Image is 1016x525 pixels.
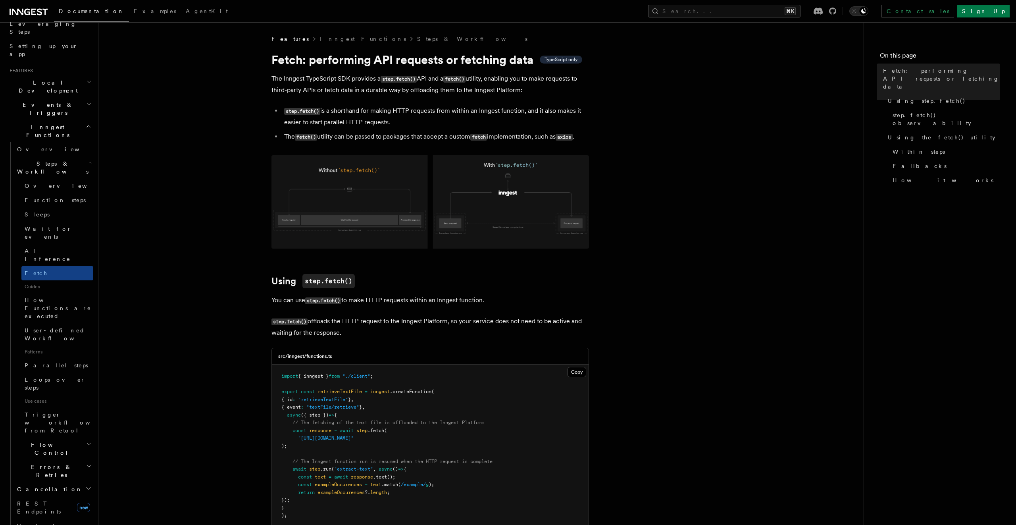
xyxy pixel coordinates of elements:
button: Search...⌘K [648,5,800,17]
span: Sleeps [25,211,50,218]
span: const [301,389,315,394]
button: Copy [568,367,586,377]
code: fetch [470,134,487,141]
span: text [370,482,381,487]
span: Function steps [25,197,86,203]
p: You can use to make HTTP requests within an Inngest function. [271,295,589,306]
h1: Fetch: performing API requests or fetching data [271,52,589,67]
span: : [301,404,304,410]
span: How it works [893,176,993,184]
span: { [334,412,337,418]
span: await [340,428,354,433]
span: Guides [21,280,93,293]
button: Toggle dark mode [849,6,868,16]
a: Inngest Functions [320,35,406,43]
span: .run [320,466,331,472]
span: async [379,466,393,472]
span: Trigger workflows from Retool [25,411,112,434]
button: Steps & Workflows [14,156,93,179]
span: /example/ [401,482,426,487]
button: Cancellation [14,482,93,496]
span: ); [281,443,287,449]
span: await [334,474,348,480]
span: Features [6,68,33,74]
span: ( [384,428,387,433]
span: Fetch: performing API requests or fetching data [883,67,1000,91]
button: Errors & Retries [14,460,93,482]
a: Using the fetch() utility [885,130,1000,145]
a: How it works [889,173,1000,187]
a: Loops over steps [21,373,93,395]
span: Using the fetch() utility [888,133,995,141]
span: , [351,397,354,402]
span: Fallbacks [893,162,947,170]
span: // The fetching of the text file is offloaded to the Inngest Platform [292,420,484,425]
span: const [292,428,306,433]
li: The utility can be passed to packages that accept a custom implementation, such as . [282,131,589,143]
span: ( [398,482,401,487]
span: step.fetch() observability [893,111,1000,127]
a: Fallbacks [889,159,1000,173]
p: The Inngest TypeScript SDK provides a API and a utility, enabling you to make requests to third-p... [271,73,589,96]
span: Local Development [6,79,87,95]
span: from [329,373,340,379]
span: .text [373,474,387,480]
span: Within steps [893,148,945,156]
span: } [281,505,284,511]
span: const [298,474,312,480]
a: Documentation [54,2,129,22]
span: Inngest Functions [6,123,86,139]
div: Steps & Workflows [14,179,93,438]
span: await [292,466,306,472]
code: fetch() [443,76,466,83]
span: { inngest } [298,373,329,379]
span: = [329,474,331,480]
button: Events & Triggers [6,98,93,120]
button: Inngest Functions [6,120,93,142]
li: is a shorthand for making HTTP requests from within an Inngest function, and it also makes it eas... [282,105,589,128]
span: .fetch [368,428,384,433]
a: User-defined Workflows [21,323,93,345]
span: { id [281,397,292,402]
span: Errors & Retries [14,463,86,479]
span: (); [387,474,395,480]
span: text [315,474,326,480]
span: = [334,428,337,433]
span: Cancellation [14,485,83,493]
span: "[URL][DOMAIN_NAME]" [298,435,354,441]
a: Contact sales [881,5,954,17]
span: }); [281,497,290,503]
p: offloads the HTTP request to the Inngest Platform, so your service does not need to be active and... [271,316,589,338]
h3: src/inngest/functions.ts [278,353,332,359]
a: Trigger workflows from Retool [21,407,93,438]
a: Function steps [21,193,93,207]
a: Wait for events [21,222,93,244]
span: import [281,373,298,379]
span: inngest [370,389,390,394]
span: Overview [25,183,106,189]
span: .createFunction [390,389,431,394]
span: Wait for events [25,226,72,240]
span: Fetch [25,270,48,276]
span: Loops over steps [25,376,85,391]
span: ; [387,490,390,495]
span: , [362,404,365,410]
a: Fetch: performing API requests or fetching data [880,64,1000,94]
a: Within steps [889,145,1000,159]
span: Flow Control [14,441,86,457]
span: step [356,428,368,433]
span: { [404,466,406,472]
img: Using Fetch offloads the HTTP request to the Inngest Platform [271,155,589,249]
span: g [426,482,429,487]
code: axios [556,134,572,141]
code: step.fetch() [381,76,417,83]
span: Examples [134,8,176,14]
span: => [329,412,334,418]
span: AgentKit [186,8,228,14]
a: Examples [129,2,181,21]
span: ); [281,513,287,518]
span: User-defined Workflows [25,327,96,342]
a: How Functions are executed [21,293,93,323]
span: response [309,428,331,433]
span: Documentation [59,8,124,14]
